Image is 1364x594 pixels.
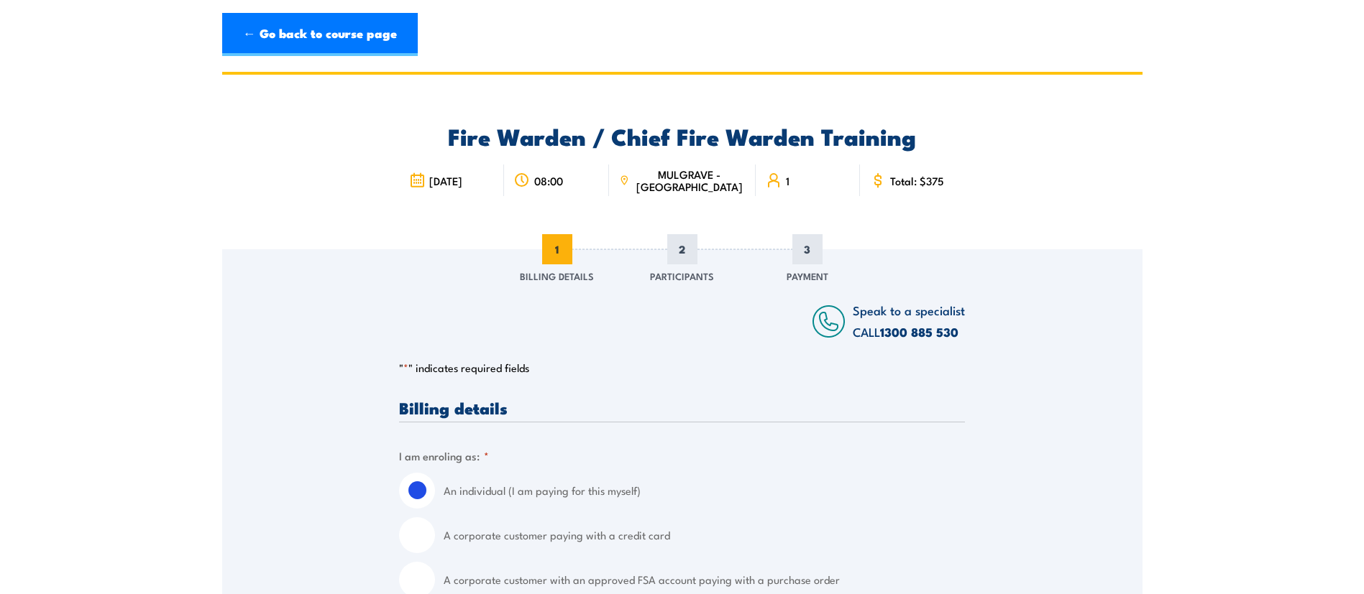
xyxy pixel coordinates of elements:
span: 1 [542,234,572,264]
h2: Fire Warden / Chief Fire Warden Training [399,126,965,146]
legend: I am enroling as: [399,447,489,464]
span: MULGRAVE - [GEOGRAPHIC_DATA] [633,168,746,192]
a: 1300 885 530 [880,322,958,341]
a: ← Go back to course page [222,13,418,56]
span: Payment [787,269,828,283]
span: Speak to a specialist CALL [853,301,965,340]
span: 1 [786,175,789,187]
span: 3 [792,234,823,264]
span: 08:00 [534,175,563,187]
span: 2 [667,234,697,264]
h3: Billing details [399,399,965,416]
span: Participants [650,269,714,283]
span: Billing Details [520,269,594,283]
label: An individual (I am paying for this myself) [444,473,965,509]
span: Total: $375 [890,175,944,187]
p: " " indicates required fields [399,361,965,375]
span: [DATE] [429,175,462,187]
label: A corporate customer paying with a credit card [444,517,965,553]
